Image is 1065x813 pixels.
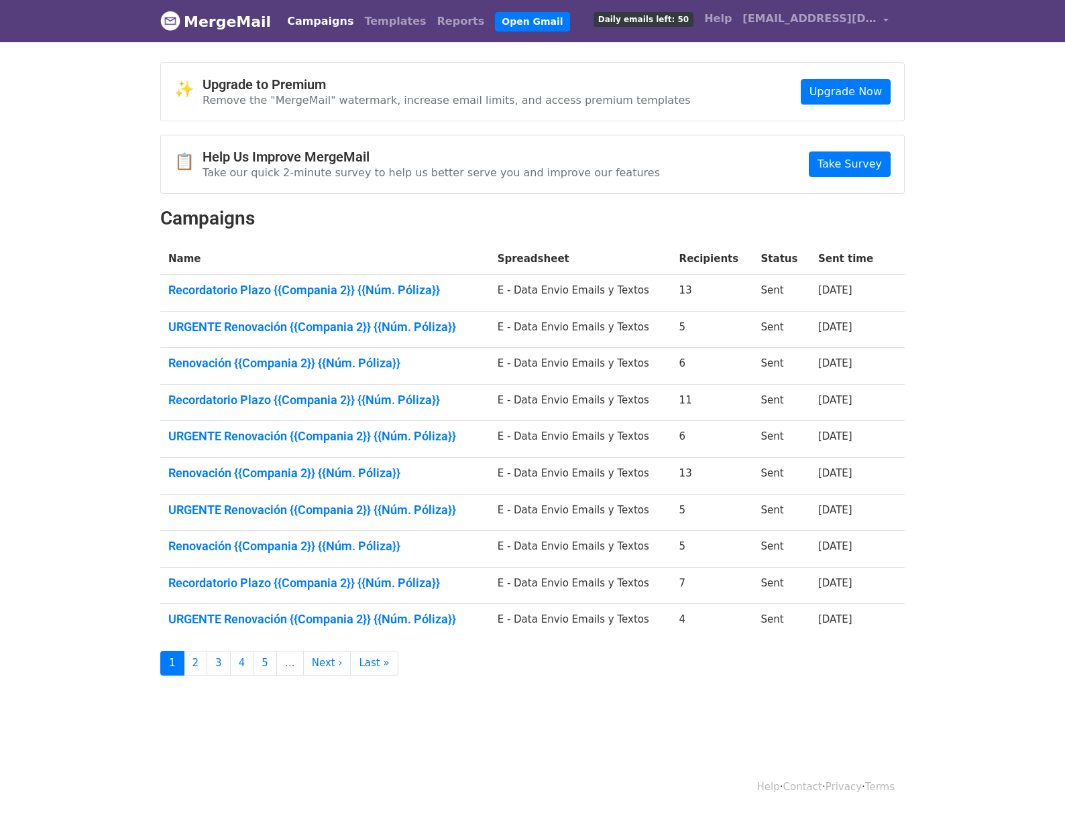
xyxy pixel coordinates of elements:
td: E - Data Envio Emails y Textos [490,604,671,640]
td: E - Data Envio Emails y Textos [490,531,671,568]
td: E - Data Envio Emails y Textos [490,421,671,458]
td: 13 [671,275,753,312]
a: Renovación {{Compania 2}} {{Núm. Póliza}} [168,539,482,554]
a: [DATE] [818,577,852,589]
a: [DATE] [818,467,852,479]
a: [DATE] [818,284,852,296]
a: [EMAIL_ADDRESS][DOMAIN_NAME] [737,5,894,37]
th: Name [160,243,490,275]
a: URGENTE Renovación {{Compania 2}} {{Núm. Póliza}} [168,429,482,444]
td: Sent [753,494,810,531]
span: Daily emails left: 50 [594,12,693,27]
td: 7 [671,567,753,604]
h4: Help Us Improve MergeMail [203,149,660,165]
td: Sent [753,458,810,495]
td: E - Data Envio Emails y Textos [490,311,671,348]
td: 13 [671,458,753,495]
a: Reports [432,8,490,35]
td: 5 [671,531,753,568]
a: Privacy [826,781,862,793]
a: URGENTE Renovación {{Compania 2}} {{Núm. Póliza}} [168,503,482,517]
td: Sent [753,531,810,568]
td: Sent [753,311,810,348]
a: Last » [350,651,398,676]
a: Upgrade Now [801,79,891,105]
span: 📋 [174,152,203,172]
img: MergeMail logo [160,11,180,31]
td: 11 [671,384,753,421]
a: [DATE] [818,504,852,516]
a: URGENTE Renovación {{Compania 2}} {{Núm. Póliza}} [168,612,482,627]
a: [DATE] [818,321,852,333]
a: Templates [359,8,431,35]
a: 5 [253,651,277,676]
td: Sent [753,384,810,421]
td: Sent [753,348,810,385]
p: Remove the "MergeMail" watermark, increase email limits, and access premium templates [203,93,691,107]
a: Terms [865,781,895,793]
h4: Upgrade to Premium [203,76,691,92]
a: Next › [303,651,351,676]
a: Recordatorio Plazo {{Compania 2}} {{Núm. Póliza}} [168,393,482,408]
td: E - Data Envio Emails y Textos [490,384,671,421]
a: Open Gmail [495,12,569,32]
td: 4 [671,604,753,640]
td: E - Data Envio Emails y Textos [490,494,671,531]
th: Recipients [671,243,753,275]
td: E - Data Envio Emails y Textos [490,567,671,604]
td: 5 [671,494,753,531]
a: 4 [230,651,254,676]
td: 5 [671,311,753,348]
a: Campaigns [282,8,359,35]
th: Sent time [810,243,887,275]
a: [DATE] [818,430,852,442]
a: Recordatorio Plazo {{Compania 2}} {{Núm. Póliza}} [168,283,482,298]
a: Take Survey [809,151,891,177]
a: MergeMail [160,7,271,36]
a: [DATE] [818,394,852,406]
a: URGENTE Renovación {{Compania 2}} {{Núm. Póliza}} [168,320,482,334]
th: Spreadsheet [490,243,671,275]
td: E - Data Envio Emails y Textos [490,348,671,385]
a: 2 [184,651,208,676]
td: 6 [671,348,753,385]
a: [DATE] [818,357,852,369]
a: Recordatorio Plazo {{Compania 2}} {{Núm. Póliza}} [168,576,482,590]
h2: Campaigns [160,207,905,230]
a: 1 [160,651,184,676]
td: Sent [753,421,810,458]
a: [DATE] [818,540,852,552]
a: Contact [783,781,822,793]
a: Renovación {{Compania 2}} {{Núm. Póliza}} [168,466,482,481]
td: Sent [753,567,810,604]
td: 6 [671,421,753,458]
td: Sent [753,604,810,640]
td: Sent [753,275,810,312]
p: Take our quick 2-minute survey to help us better serve you and improve our features [203,166,660,180]
td: E - Data Envio Emails y Textos [490,275,671,312]
a: Help [699,5,737,32]
span: ✨ [174,80,203,99]
a: Renovación {{Compania 2}} {{Núm. Póliza}} [168,356,482,371]
th: Status [753,243,810,275]
td: E - Data Envio Emails y Textos [490,458,671,495]
a: [DATE] [818,613,852,625]
a: 3 [207,651,231,676]
span: [EMAIL_ADDRESS][DOMAIN_NAME] [742,11,877,27]
a: Daily emails left: 50 [588,5,699,32]
a: Help [757,781,780,793]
